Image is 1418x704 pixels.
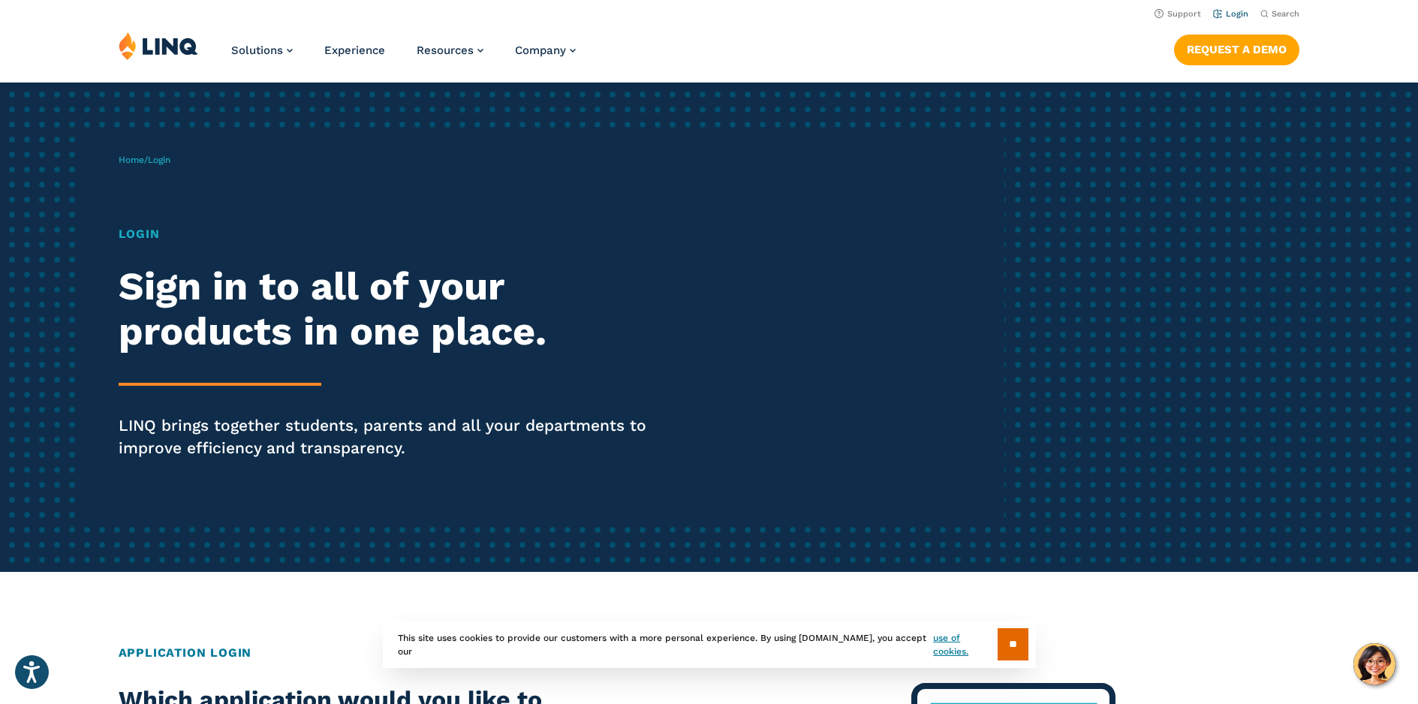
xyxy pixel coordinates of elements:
[383,621,1036,668] div: This site uses cookies to provide our customers with a more personal experience. By using [DOMAIN...
[1272,9,1299,19] span: Search
[119,644,1300,662] h2: Application Login
[1260,8,1299,20] button: Open Search Bar
[324,44,385,57] a: Experience
[119,32,198,60] img: LINQ | K‑12 Software
[933,631,997,658] a: use of cookies.
[1213,9,1248,19] a: Login
[119,155,144,165] a: Home
[417,44,483,57] a: Resources
[417,44,474,57] span: Resources
[119,264,665,354] h2: Sign in to all of your products in one place.
[515,44,566,57] span: Company
[231,44,293,57] a: Solutions
[119,155,170,165] span: /
[515,44,576,57] a: Company
[119,225,665,243] h1: Login
[231,44,283,57] span: Solutions
[1174,32,1299,65] nav: Button Navigation
[1155,9,1201,19] a: Support
[1174,35,1299,65] a: Request a Demo
[119,414,665,459] p: LINQ brings together students, parents and all your departments to improve efficiency and transpa...
[1353,643,1395,685] button: Hello, have a question? Let’s chat.
[231,32,576,81] nav: Primary Navigation
[148,155,170,165] span: Login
